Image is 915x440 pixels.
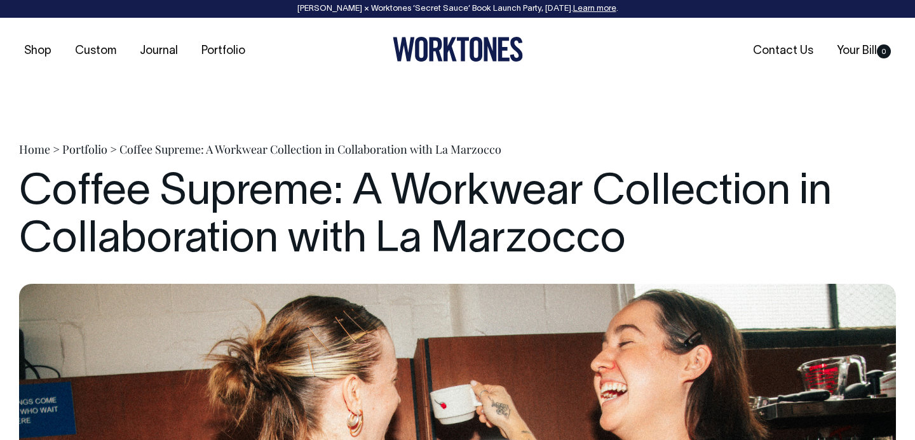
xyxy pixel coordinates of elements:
[573,5,616,13] a: Learn more
[748,41,818,62] a: Contact Us
[110,142,117,157] span: >
[135,41,183,62] a: Journal
[196,41,250,62] a: Portfolio
[70,41,121,62] a: Custom
[832,41,896,62] a: Your Bill0
[877,44,891,58] span: 0
[19,41,57,62] a: Shop
[19,142,50,157] a: Home
[53,142,60,157] span: >
[13,4,902,13] div: [PERSON_NAME] × Worktones ‘Secret Sauce’ Book Launch Party, [DATE]. .
[62,142,107,157] a: Portfolio
[119,142,501,157] span: Coffee Supreme: A Workwear Collection in Collaboration with La Marzocco
[19,170,896,265] h1: Coffee Supreme: A Workwear Collection in Collaboration with La Marzocco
